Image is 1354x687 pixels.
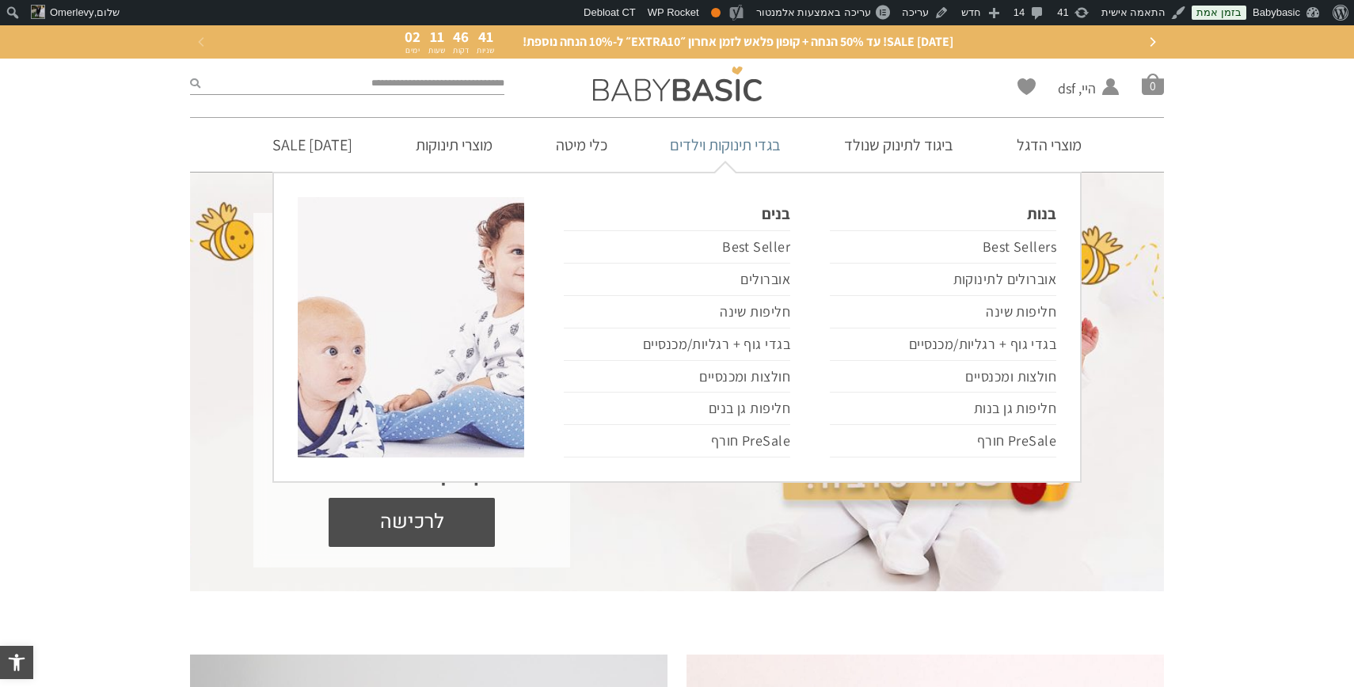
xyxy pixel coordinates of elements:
a: מוצרי הדגל [993,118,1105,172]
p: שעות [428,47,445,55]
span: 02 [405,27,420,46]
div: תקין [711,8,721,17]
a: חליפות גן בנות [830,393,1056,425]
a: חולצות ומכנסיים [564,361,790,393]
a: חליפות שינה [564,296,790,328]
span: סל קניות [1142,73,1164,95]
a: חולצות ומכנסיים [830,361,1056,393]
span: Omerlevy [50,6,94,18]
a: Best Seller [564,230,790,264]
a: חליפות שינה [830,296,1056,328]
a: Wishlist [1017,78,1036,95]
a: [DATE] SALE! עד 50% הנחה + קופון פלאש לזמן אחרון ״EXTRA10״ ל-10% הנחה נוספת!02ימים11שעות46דקות41ש... [206,29,1148,55]
a: Best Sellers [830,230,1056,264]
a: אוברולים לתינוקות [830,264,1056,296]
span: Wishlist [1017,78,1036,101]
img: Baby Basic בגדי תינוקות וילדים אונליין [593,66,762,101]
a: בגדי גוף + רגליות/מכנסיים [830,328,1056,361]
a: בגדי גוף + רגליות/מכנסיים [564,328,790,361]
a: בגדי תינוקות וילדים [646,118,804,172]
a: כלי מיטה [532,118,631,172]
a: [DATE] SALE [249,118,376,172]
a: בנים [564,197,790,230]
span: 41 [478,27,493,46]
p: שניות [477,47,495,55]
a: לרכישה [329,498,495,547]
button: Next [1140,30,1164,54]
a: PreSale חורף [564,425,790,457]
a: בנות [830,197,1056,230]
a: PreSale חורף [830,425,1056,457]
a: מוצרי תינוקות [392,118,516,172]
a: ביגוד לתינוק שנולד [820,118,977,172]
span: לרכישה [340,498,483,547]
span: 11 [430,27,444,46]
a: בזמן אמת [1192,6,1246,20]
a: סל קניות0 [1142,73,1164,95]
span: החשבון שלי [1058,99,1096,119]
p: דקות [453,47,469,55]
p: ימים [405,47,420,55]
span: 46 [453,27,469,46]
span: עריכה באמצעות אלמנטור [756,6,871,18]
a: אוברולים [564,264,790,296]
a: חליפות גן בנים [564,393,790,425]
span: [DATE] SALE! עד 50% הנחה + קופון פלאש לזמן אחרון ״EXTRA10״ ל-10% הנחה נוספת! [523,33,953,51]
